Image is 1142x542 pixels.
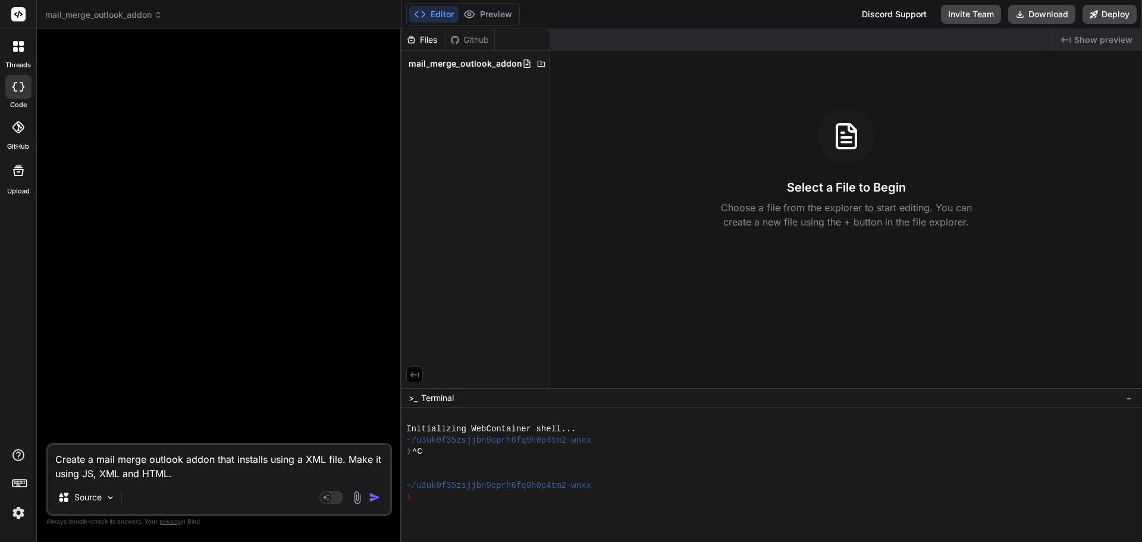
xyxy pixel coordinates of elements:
button: − [1124,389,1135,408]
p: Source [74,491,102,503]
button: Deploy [1083,5,1137,24]
span: Terminal [421,392,454,404]
div: Discord Support [855,5,934,24]
div: Files [401,34,445,46]
button: Editor [409,6,459,23]
div: Github [445,34,494,46]
span: privacy [159,518,181,525]
span: ❯ [406,491,412,503]
button: Preview [459,6,517,23]
button: Invite Team [941,5,1001,24]
img: Pick Models [105,493,115,503]
textarea: Create a mail merge outlook addon that installs using a XML file. Make it using JS, XML and HTML. [48,445,390,481]
label: Upload [7,186,30,196]
label: GitHub [7,142,29,152]
span: ~/u3uk0f35zsjjbn9cprh6fq9h0p4tm2-wnxx [406,435,591,446]
img: icon [369,491,381,503]
span: ~/u3uk0f35zsjjbn9cprh6fq9h0p4tm2-wnxx [406,480,591,491]
span: Initializing WebContainer shell... [406,424,576,435]
img: attachment [350,491,364,505]
p: Always double-check its answers. Your in Bind [46,516,392,527]
span: mail_merge_outlook_addon [45,9,162,21]
span: >_ [409,392,418,404]
p: Choose a file from the explorer to start editing. You can create a new file using the + button in... [713,200,980,229]
span: mail_merge_outlook_addon [409,58,522,70]
span: ❯ [406,446,412,458]
h3: Select a File to Begin [787,179,906,196]
button: Download [1008,5,1075,24]
img: settings [8,503,29,523]
label: code [10,100,27,110]
span: Show preview [1074,34,1132,46]
label: threads [5,60,31,70]
span: ^C [412,446,422,458]
span: − [1126,392,1132,404]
